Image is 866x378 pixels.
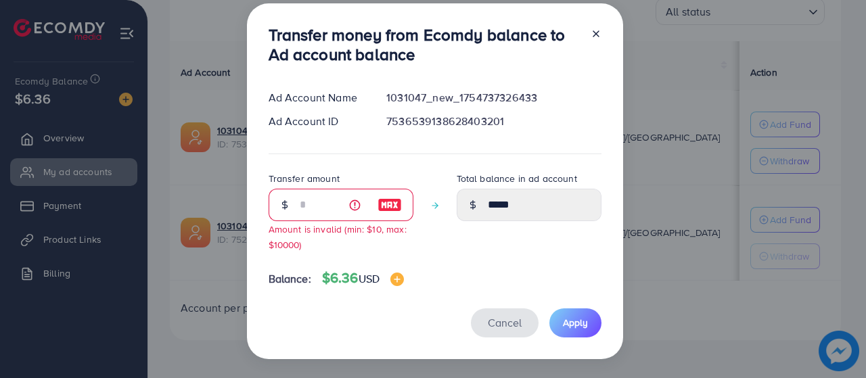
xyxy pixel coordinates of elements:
img: image [378,197,402,213]
small: Amount is invalid (min: $10, max: $10000) [269,222,407,251]
div: 1031047_new_1754737326433 [375,90,612,105]
button: Cancel [471,308,539,337]
div: 7536539138628403201 [375,114,612,129]
div: Ad Account Name [258,90,376,105]
button: Apply [549,308,601,337]
h3: Transfer money from Ecomdy balance to Ad account balance [269,25,580,64]
label: Transfer amount [269,172,340,185]
span: USD [359,271,380,286]
h4: $6.36 [322,270,404,287]
div: Ad Account ID [258,114,376,129]
span: Balance: [269,271,311,287]
label: Total balance in ad account [457,172,577,185]
span: Cancel [488,315,522,330]
img: image [390,273,404,286]
span: Apply [563,316,588,329]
